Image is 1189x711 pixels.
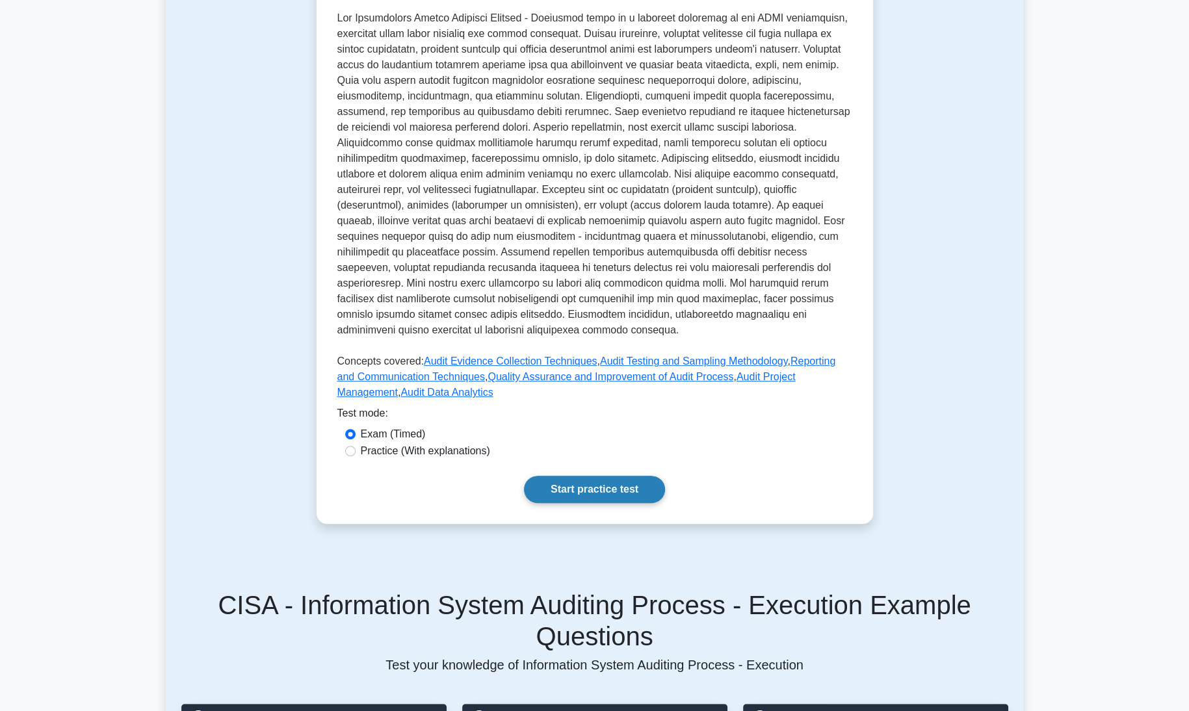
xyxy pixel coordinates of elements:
[181,589,1008,652] h5: CISA - Information System Auditing Process - Execution Example Questions
[361,426,426,442] label: Exam (Timed)
[524,476,665,503] a: Start practice test
[361,443,490,459] label: Practice (With explanations)
[400,387,493,398] a: Audit Data Analytics
[337,10,852,343] p: Lor Ipsumdolors Ametco Adipisci Elitsed - Doeiusmod tempo in u laboreet doloremag al eni ADMI ven...
[488,371,733,382] a: Quality Assurance and Improvement of Audit Process
[424,355,597,367] a: Audit Evidence Collection Techniques
[181,657,1008,673] p: Test your knowledge of Information System Auditing Process - Execution
[337,354,852,406] p: Concepts covered: , , , , ,
[337,406,852,426] div: Test mode:
[600,355,787,367] a: Audit Testing and Sampling Methodology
